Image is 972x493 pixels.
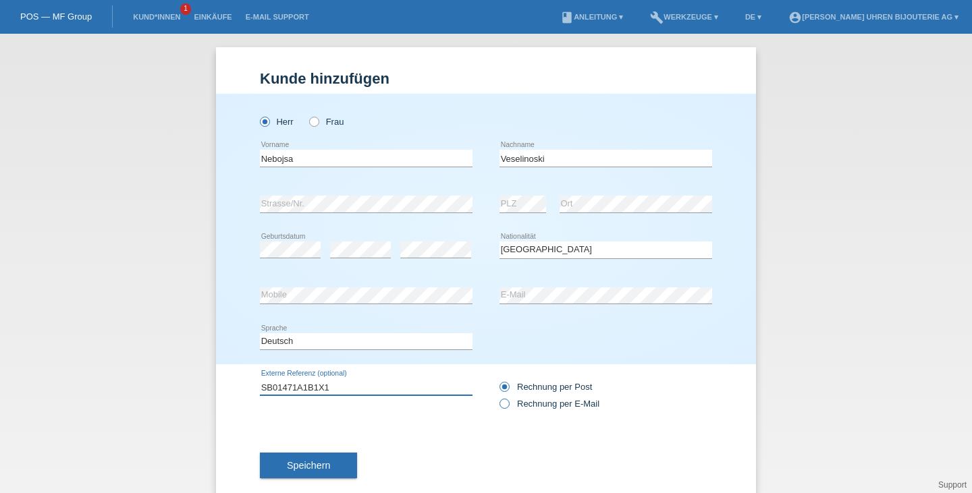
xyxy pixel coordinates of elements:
i: book [560,11,574,24]
i: account_circle [788,11,802,24]
button: Speichern [260,453,357,478]
input: Rechnung per E-Mail [500,399,508,415]
input: Frau [309,117,318,125]
span: Speichern [287,460,330,471]
label: Rechnung per E-Mail [500,399,599,409]
a: Support [938,480,967,490]
a: DE ▾ [738,13,768,21]
label: Herr [260,117,294,127]
a: buildWerkzeuge ▾ [643,13,725,21]
a: bookAnleitung ▾ [553,13,630,21]
i: build [650,11,664,24]
label: Rechnung per Post [500,382,592,392]
a: account_circle[PERSON_NAME] Uhren Bijouterie AG ▾ [782,13,965,21]
h1: Kunde hinzufügen [260,70,712,87]
a: Kund*innen [126,13,187,21]
input: Herr [260,117,269,125]
a: E-Mail Support [239,13,316,21]
label: Frau [309,117,344,127]
span: 1 [180,3,191,15]
input: Rechnung per Post [500,382,508,399]
a: POS — MF Group [20,11,92,22]
a: Einkäufe [187,13,238,21]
